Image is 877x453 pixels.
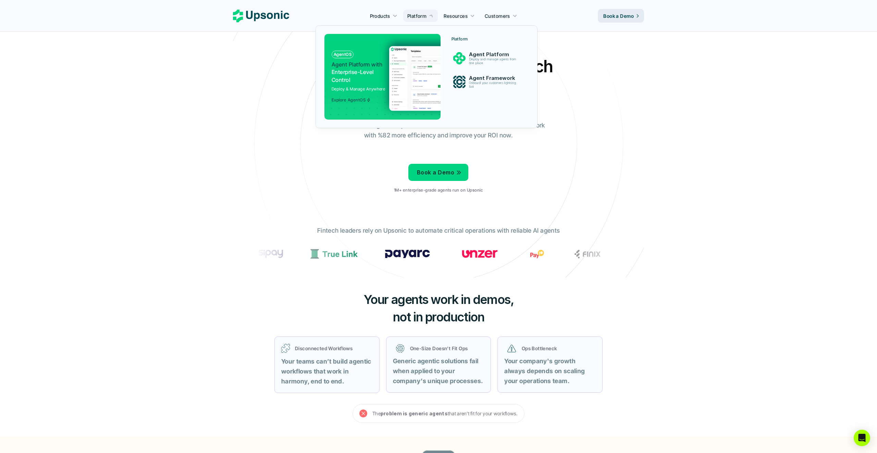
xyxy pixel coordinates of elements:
[332,86,385,92] p: Deploy & Manage Anywhere
[452,37,468,41] p: Platform
[332,98,371,102] span: Explore AgentOS
[394,188,483,193] p: 1M+ enterprise-grade agents run on Upsonic
[469,81,519,89] p: Onboard your customers lightning fast
[317,226,560,236] p: Fintech leaders rely on Upsonic to automate critical operations with reliable AI agents
[444,12,468,20] p: Resources
[332,98,366,102] p: Explore AgentOS
[393,309,484,325] span: not in production
[381,411,448,416] strong: problem is generic agents
[327,121,550,140] p: From onboarding to compliance to settlement to autonomous control. Work with %82 more efficiency ...
[372,409,518,418] p: The that aren’t fit for your workflows.
[598,9,644,23] a: Book a Demo
[332,61,382,68] span: Agent Platform with
[281,358,373,385] strong: Your teams can’t build agentic workflows that work in harmony, end to end.
[332,61,384,84] p: Enterprise-Level Control
[485,12,510,20] p: Customers
[522,345,593,352] p: Ops Bottleneck
[295,345,373,352] p: Disconnected Workflows
[410,345,481,352] p: One-Size Doesn’t Fit Ops
[408,164,468,181] a: Book a Demo
[504,357,586,384] strong: Your company's growth always depends on scaling your operations team.
[417,168,454,177] p: Book a Demo
[393,357,483,384] strong: Generic agentic solutions fail when applied to your company’s unique processes.
[469,75,520,81] p: Agent Framework
[366,10,402,22] a: Products
[603,12,634,20] p: Book a Demo
[469,51,520,58] p: Agent Platform
[363,292,514,307] span: Your agents work in demos,
[469,58,519,65] p: Deploy and manage agents from one place
[407,12,427,20] p: Platform
[324,34,441,120] a: AgentOSAgent Platform withEnterprise-Level ControlDeploy & Manage AnywhereExplore AgentOS
[334,52,351,57] p: AgentOS
[370,12,390,20] p: Products
[854,430,870,446] div: Open Intercom Messenger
